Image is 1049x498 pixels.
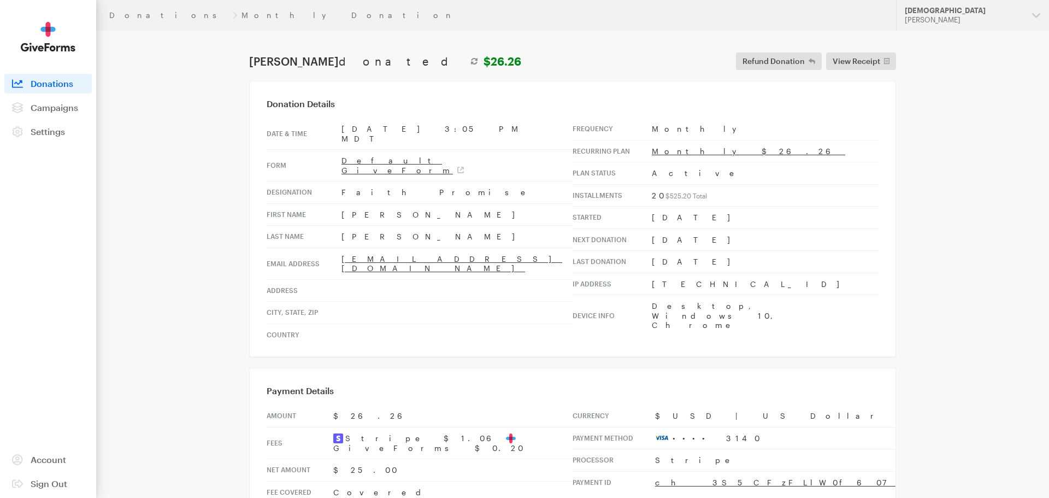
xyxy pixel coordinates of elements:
[333,427,573,459] td: Stripe $1.06 GiveForms $0.20
[652,273,879,295] td: [TECHNICAL_ID]
[31,126,65,137] span: Settings
[573,207,652,229] th: Started
[31,102,78,113] span: Campaigns
[267,181,341,204] th: Designation
[267,302,341,324] th: City, state, zip
[573,184,652,207] th: Installments
[339,55,465,68] span: donated
[573,405,655,427] th: Currency
[573,295,652,336] th: Device info
[267,248,341,279] th: Email address
[31,478,67,489] span: Sign Out
[655,405,1040,427] td: $USD | US Dollar
[341,203,573,226] td: [PERSON_NAME]
[742,55,805,68] span: Refund Donation
[506,433,516,443] img: favicon-aeed1a25926f1876c519c09abb28a859d2c37b09480cd79f99d23ee3a2171d47.svg
[267,459,333,482] th: Net Amount
[573,162,652,185] th: Plan Status
[826,52,897,70] a: View Receipt
[652,118,879,140] td: Monthly
[573,471,655,493] th: Payment Id
[267,118,341,150] th: Date & time
[341,226,573,248] td: [PERSON_NAME]
[267,405,333,427] th: Amount
[484,55,521,68] strong: $26.26
[655,449,1040,472] td: Stripe
[573,251,652,273] th: Last donation
[341,181,573,204] td: Faith Promise
[31,78,73,89] span: Donations
[333,433,343,443] img: stripe2-5d9aec7fb46365e6c7974577a8dae7ee9b23322d394d28ba5d52000e5e5e0903.svg
[905,15,1023,25] div: [PERSON_NAME]
[4,74,92,93] a: Donations
[573,140,652,162] th: Recurring Plan
[652,295,879,336] td: Desktop, Windows 10, Chrome
[267,279,341,302] th: Address
[652,229,879,251] td: [DATE]
[267,203,341,226] th: First Name
[652,251,879,273] td: [DATE]
[652,207,879,229] td: [DATE]
[333,459,573,482] td: $25.00
[665,192,707,200] sub: $525.20 Total
[652,147,845,156] a: Monthly $26.26
[267,385,879,396] h3: Payment Details
[573,229,652,251] th: Next donation
[267,150,341,181] th: Form
[4,98,92,118] a: Campaigns
[905,6,1023,15] div: [DEMOGRAPHIC_DATA]
[655,478,1040,487] a: ch_3S5CFzFLlW0f60700AAbUNfG
[655,427,1040,449] td: •••• 3140
[341,156,464,175] a: Default GiveForm
[833,55,880,68] span: View Receipt
[341,118,573,150] td: [DATE] 3:05 PM MDT
[31,454,66,465] span: Account
[573,427,655,449] th: Payment Method
[736,52,822,70] button: Refund Donation
[267,427,333,459] th: Fees
[573,273,652,295] th: IP address
[652,184,879,207] td: 20
[4,122,92,142] a: Settings
[4,474,92,494] a: Sign Out
[267,98,879,109] h3: Donation Details
[573,449,655,472] th: Processor
[341,254,562,273] a: [EMAIL_ADDRESS][DOMAIN_NAME]
[267,226,341,248] th: Last Name
[573,118,652,140] th: Frequency
[333,405,573,427] td: $26.26
[652,162,879,185] td: Active
[109,11,228,20] a: Donations
[249,55,521,68] h1: [PERSON_NAME]
[21,22,75,52] img: GiveForms
[267,324,341,345] th: Country
[4,450,92,470] a: Account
